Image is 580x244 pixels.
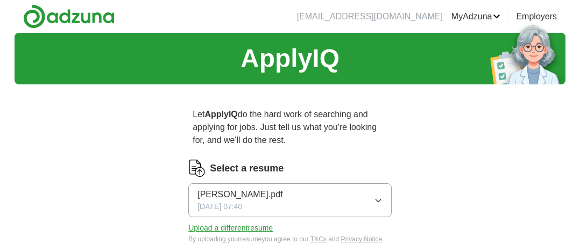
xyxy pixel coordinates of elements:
img: CV Icon [188,160,206,177]
a: Privacy Notice [341,235,383,243]
div: By uploading your resume you agree to our and . [188,234,392,244]
h1: ApplyIQ [241,39,339,78]
span: [DATE] 07:40 [197,201,242,212]
button: Upload a differentresume [188,223,273,234]
strong: ApplyIQ [204,110,237,119]
li: [EMAIL_ADDRESS][DOMAIN_NAME] [297,10,443,23]
label: Select a resume [210,161,284,176]
a: T&Cs [310,235,327,243]
span: [PERSON_NAME].pdf [197,188,282,201]
a: Employers [516,10,557,23]
p: Let do the hard work of searching and applying for jobs. Just tell us what you're looking for, an... [188,104,392,151]
img: Adzuna logo [23,4,115,28]
button: [PERSON_NAME].pdf[DATE] 07:40 [188,183,392,217]
a: MyAdzuna [451,10,501,23]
